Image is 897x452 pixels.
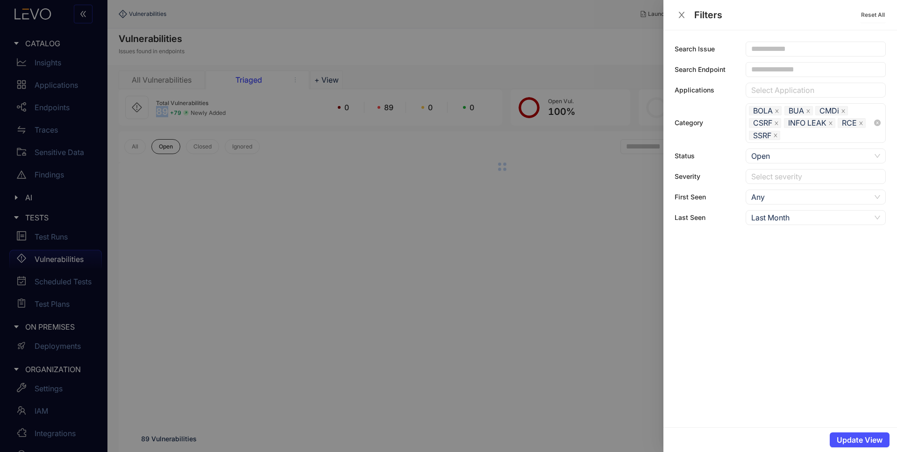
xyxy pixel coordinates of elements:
[788,119,826,127] span: INFO LEAK
[694,10,860,20] div: Filters
[815,106,848,115] span: CMDi
[749,118,781,127] span: CSRF
[861,12,885,18] span: Reset All
[677,11,686,19] span: close
[819,106,839,115] span: CMDi
[675,10,689,20] button: Close
[784,118,835,127] span: INFO LEAK
[751,190,871,204] div: Any
[841,109,846,114] span: close
[749,106,782,115] span: BOLA
[859,121,863,126] span: close
[675,173,700,180] label: Severity
[675,119,703,127] label: Category
[860,7,886,22] button: Reset All
[751,149,880,163] span: Open
[675,214,705,221] label: Last Seen
[753,131,771,140] span: SSRF
[789,106,804,115] span: BUA
[675,45,715,53] label: Search Issue
[675,66,726,73] label: Search Endpoint
[837,436,883,444] span: Update View
[753,119,772,127] span: CSRF
[838,118,866,127] span: RCE
[784,106,813,115] span: BUA
[806,109,811,114] span: close
[842,119,857,127] span: RCE
[874,120,881,126] span: close-circle
[675,193,706,201] label: First Seen
[675,152,695,160] label: Status
[830,432,890,447] button: Update View
[774,121,779,126] span: close
[775,109,779,114] span: close
[753,106,773,115] span: BOLA
[773,133,778,138] span: close
[675,86,714,94] label: Applications
[828,121,833,126] span: close
[751,211,871,225] div: Last Month
[749,131,780,140] span: SSRF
